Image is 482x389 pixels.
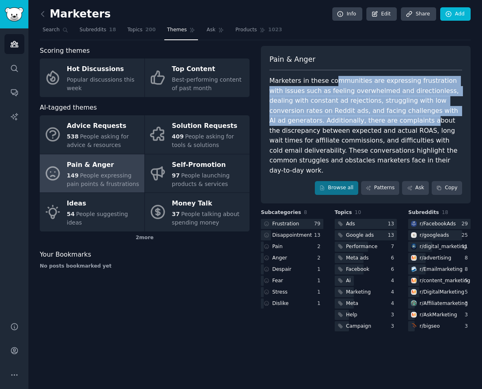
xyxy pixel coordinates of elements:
[366,7,397,21] a: Edit
[145,154,250,193] a: Self-Promotion97People launching products & services
[172,172,230,187] span: People launching products & services
[40,154,144,193] a: Pain & Anger149People expressing pain points & frustrations
[388,232,397,239] div: 13
[402,181,429,195] a: Ask
[408,264,471,274] a: Emailmarketingr/Emailmarketing8
[172,133,184,140] span: 409
[204,24,227,40] a: Ask
[335,230,397,240] a: Google ads13
[411,300,417,306] img: Affiliatemarketing
[420,220,456,228] div: r/ FacebookAds
[420,277,470,285] div: r/ content_marketing
[172,133,234,148] span: People asking for tools & solutions
[40,250,91,260] span: Your Bookmarks
[145,58,250,97] a: Top ContentBest-performing content of past month
[432,181,462,195] button: Copy
[346,300,358,307] div: Meta
[40,115,144,154] a: Advice Requests538People asking for advice & resources
[172,63,245,76] div: Top Content
[346,277,351,285] div: Ai
[67,172,139,187] span: People expressing pain points & frustrations
[317,266,323,273] div: 1
[127,26,142,34] span: Topics
[355,210,361,215] span: 10
[346,243,378,251] div: Performance
[317,243,323,251] div: 2
[411,266,417,272] img: Emailmarketing
[465,289,471,296] div: 5
[335,242,397,252] a: Performance7
[411,312,417,318] img: AskMarketing
[67,211,128,226] span: People suggesting ideas
[167,26,187,34] span: Themes
[411,232,417,238] img: googleads
[346,255,369,262] div: Meta ads
[408,321,471,331] a: bigseor/bigseo3
[391,277,397,285] div: 4
[461,243,471,251] div: 11
[408,230,471,240] a: googleadsr/googleads25
[465,300,471,307] div: 3
[465,255,471,262] div: 8
[335,209,352,216] span: Topics
[67,120,140,133] div: Advice Requests
[125,24,159,40] a: Topics200
[40,231,250,244] div: 2 more
[207,26,215,34] span: Ask
[420,255,451,262] div: r/ advertising
[346,323,371,330] div: Campaign
[272,289,288,296] div: Stress
[172,158,245,171] div: Self-Promotion
[461,232,471,239] div: 25
[401,7,436,21] a: Share
[346,232,374,239] div: Google ads
[268,26,282,34] span: 1023
[388,220,397,228] div: 13
[269,76,462,175] div: Marketers in these communities are expressing frustration with issues such as feeling overwhelmed...
[408,310,471,320] a: AskMarketingr/AskMarketing3
[261,209,301,216] span: Subcategories
[420,323,440,330] div: r/ bigseo
[272,277,283,285] div: Fear
[261,287,323,297] a: Stress1
[67,133,79,140] span: 538
[164,24,198,40] a: Themes
[172,211,180,217] span: 37
[411,289,417,295] img: DigitalMarketing
[335,310,397,320] a: Help3
[314,220,323,228] div: 79
[408,253,471,263] a: advertisingr/advertising8
[420,300,467,307] div: r/ Affiliatemarketing
[145,193,250,231] a: Money Talk37People talking about spending money
[411,278,417,283] img: content_marketing
[408,209,439,216] span: Subreddits
[172,120,245,133] div: Solution Requests
[420,243,467,251] div: r/ digital_marketing
[272,300,288,307] div: Dislike
[261,253,323,263] a: Anger2
[261,219,323,229] a: Frustration79
[77,24,119,40] a: Subreddits18
[391,323,397,330] div: 3
[67,211,75,217] span: 54
[317,255,323,262] div: 2
[335,276,397,286] a: Ai4
[40,263,250,270] div: No posts bookmarked yet
[5,7,24,22] img: GummySearch logo
[346,220,355,228] div: Ads
[346,289,371,296] div: Marketing
[109,26,116,34] span: 18
[261,276,323,286] a: Fear1
[411,323,417,329] img: bigseo
[465,311,471,319] div: 3
[442,210,448,215] span: 18
[391,300,397,307] div: 4
[40,46,90,56] span: Scoring themes
[304,210,307,215] span: 8
[408,287,471,297] a: DigitalMarketingr/DigitalMarketing5
[332,7,362,21] a: Info
[408,219,471,229] a: FacebookAdsr/FacebookAds29
[314,232,323,239] div: 13
[335,287,397,297] a: Marketing4
[335,253,397,263] a: Meta ads6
